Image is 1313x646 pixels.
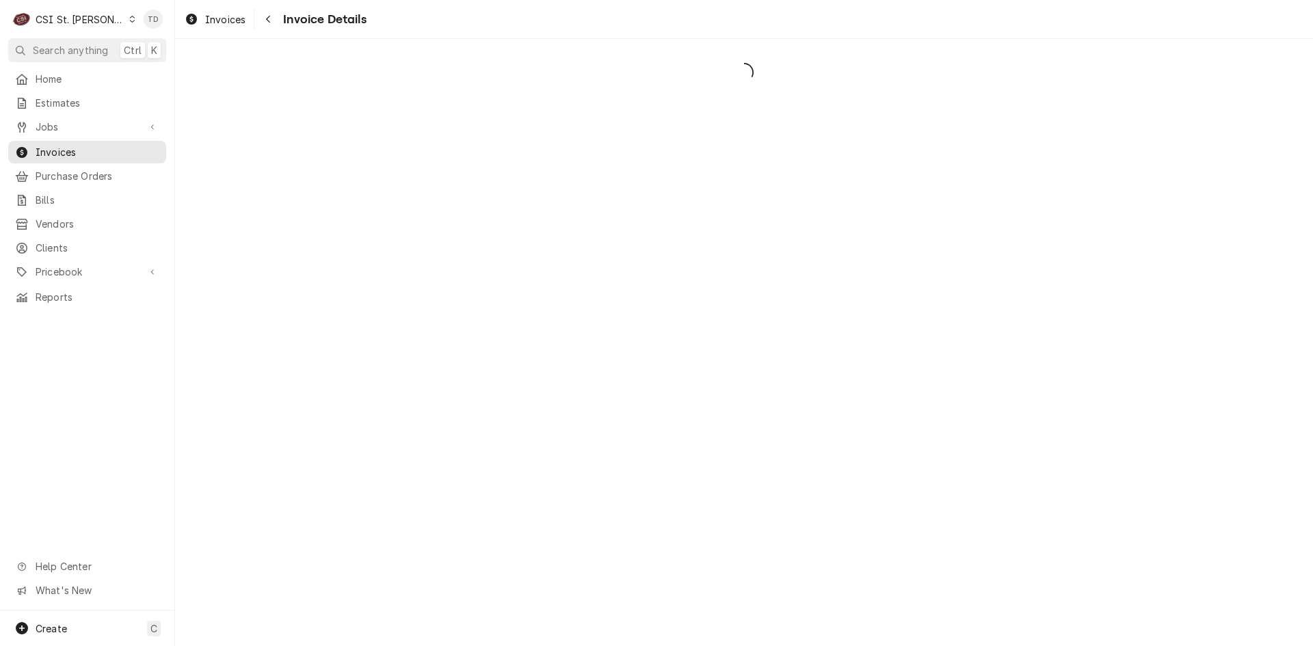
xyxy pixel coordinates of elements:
span: Create [36,623,67,634]
span: Help Center [36,559,158,574]
span: Clients [36,241,159,255]
a: Go to Jobs [8,116,166,138]
a: Invoices [179,8,251,31]
span: Home [36,72,159,86]
span: Jobs [36,120,139,134]
span: C [150,621,157,636]
span: K [151,43,157,57]
span: Reports [36,290,159,304]
div: C [12,10,31,29]
a: Purchase Orders [8,165,166,187]
a: Go to Pricebook [8,260,166,283]
span: Bills [36,193,159,207]
span: What's New [36,583,158,597]
a: Go to Help Center [8,555,166,578]
div: Tim Devereux's Avatar [144,10,163,29]
div: TD [144,10,163,29]
div: CSI St. [PERSON_NAME] [36,12,124,27]
span: Invoices [36,145,159,159]
span: Invoices [205,12,246,27]
a: Go to What's New [8,579,166,602]
a: Reports [8,286,166,308]
span: Purchase Orders [36,169,159,183]
span: Loading... [175,58,1313,87]
a: Vendors [8,213,166,235]
a: Invoices [8,141,166,163]
a: Home [8,68,166,90]
div: CSI St. Louis's Avatar [12,10,31,29]
span: Estimates [36,96,159,110]
a: Clients [8,237,166,259]
span: Vendors [36,217,159,231]
button: Search anythingCtrlK [8,38,166,62]
span: Pricebook [36,265,139,279]
a: Bills [8,189,166,211]
button: Navigate back [257,8,279,30]
span: Search anything [33,43,108,57]
a: Estimates [8,92,166,114]
span: Invoice Details [279,10,366,29]
span: Ctrl [124,43,142,57]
